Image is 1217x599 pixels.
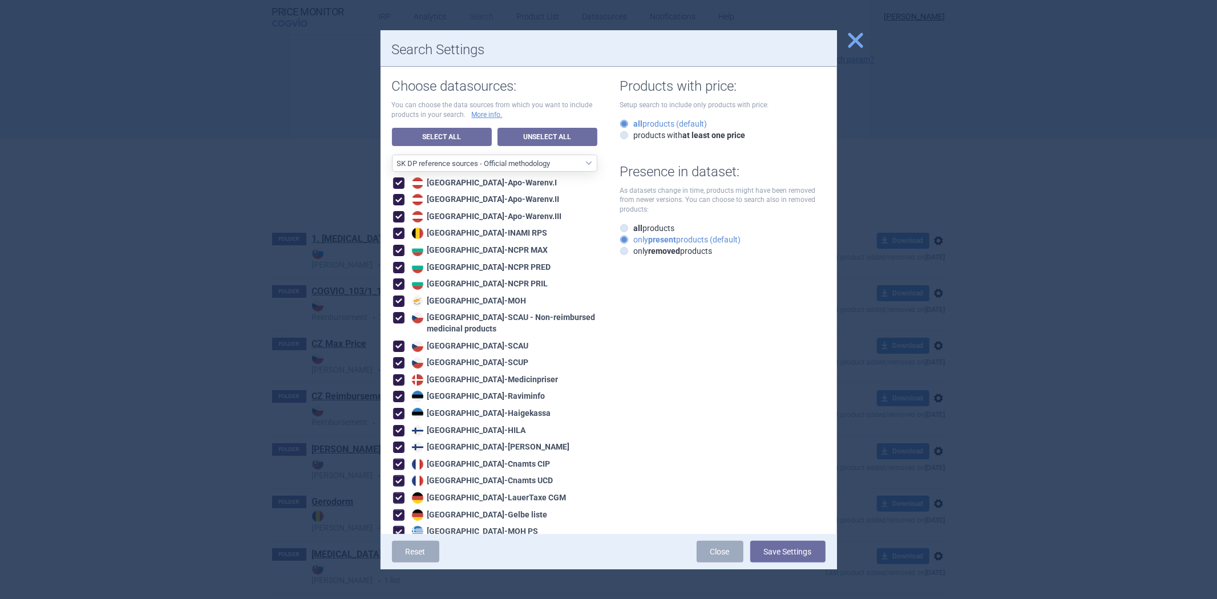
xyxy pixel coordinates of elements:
a: Reset [392,541,439,562]
img: Estonia [412,408,423,419]
div: [GEOGRAPHIC_DATA] - [PERSON_NAME] [409,442,570,453]
p: Setup search to include only products with price: [620,100,826,110]
img: Finland [412,425,423,436]
div: [GEOGRAPHIC_DATA] - NCPR MAX [409,245,548,256]
img: Austria [412,211,423,222]
strong: at least one price [683,131,746,140]
div: [GEOGRAPHIC_DATA] - MOH [409,296,527,307]
img: Germany [412,509,423,521]
div: [GEOGRAPHIC_DATA] - Raviminfo [409,391,545,402]
h1: Products with price: [620,78,826,95]
div: [GEOGRAPHIC_DATA] - Gelbe liste [409,509,548,521]
div: [GEOGRAPHIC_DATA] - Cnamts UCD [409,475,553,487]
img: Bulgaria [412,262,423,273]
strong: all [634,224,643,233]
img: Greece [412,526,423,537]
div: [GEOGRAPHIC_DATA] - Medicinpriser [409,374,559,386]
img: Estonia [412,391,423,402]
h1: Presence in dataset: [620,164,826,180]
div: [GEOGRAPHIC_DATA] - Haigekassa [409,408,551,419]
h1: Search Settings [392,42,826,58]
h1: Choose datasources: [392,78,597,95]
img: Bulgaria [412,245,423,256]
img: Belgium [412,228,423,239]
div: [GEOGRAPHIC_DATA] - Apo-Warenv.III [409,211,562,222]
img: Czech Republic [412,341,423,352]
a: Unselect All [498,128,597,146]
strong: present [649,235,677,244]
div: [GEOGRAPHIC_DATA] - SCUP [409,357,529,369]
div: [GEOGRAPHIC_DATA] - NCPR PRIL [409,278,548,290]
a: Select All [392,128,492,146]
div: [GEOGRAPHIC_DATA] - LauerTaxe CGM [409,492,567,504]
div: [GEOGRAPHIC_DATA] - SCAU - Non-reimbursed medicinal products [409,312,597,334]
a: Close [697,541,743,562]
img: Germany [412,492,423,504]
div: [GEOGRAPHIC_DATA] - INAMI RPS [409,228,548,239]
img: France [412,459,423,470]
img: Czech Republic [412,357,423,369]
label: products [620,222,675,234]
img: France [412,475,423,487]
strong: removed [649,246,681,256]
img: Austria [412,177,423,189]
p: You can choose the data sources from which you want to include products in your search. [392,100,597,120]
img: Austria [412,194,423,205]
div: [GEOGRAPHIC_DATA] - Cnamts CIP [409,459,551,470]
img: Bulgaria [412,278,423,290]
label: products (default) [620,118,707,129]
button: Save Settings [750,541,826,562]
img: Czech Republic [412,312,423,323]
div: [GEOGRAPHIC_DATA] - SCAU [409,341,529,352]
img: Cyprus [412,296,423,307]
div: [GEOGRAPHIC_DATA] - Apo-Warenv.II [409,194,560,205]
img: Denmark [412,374,423,386]
label: only products [620,245,713,257]
img: Finland [412,442,423,453]
div: [GEOGRAPHIC_DATA] - NCPR PRED [409,262,551,273]
div: [GEOGRAPHIC_DATA] - HILA [409,425,526,436]
strong: all [634,119,643,128]
a: More info. [472,110,503,120]
div: [GEOGRAPHIC_DATA] - Apo-Warenv.I [409,177,557,189]
label: only products (default) [620,234,741,245]
div: [GEOGRAPHIC_DATA] - MOH PS [409,526,539,537]
label: products with [620,129,746,141]
p: As datasets change in time, products might have been removed from newer versions. You can choose ... [620,186,826,214]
